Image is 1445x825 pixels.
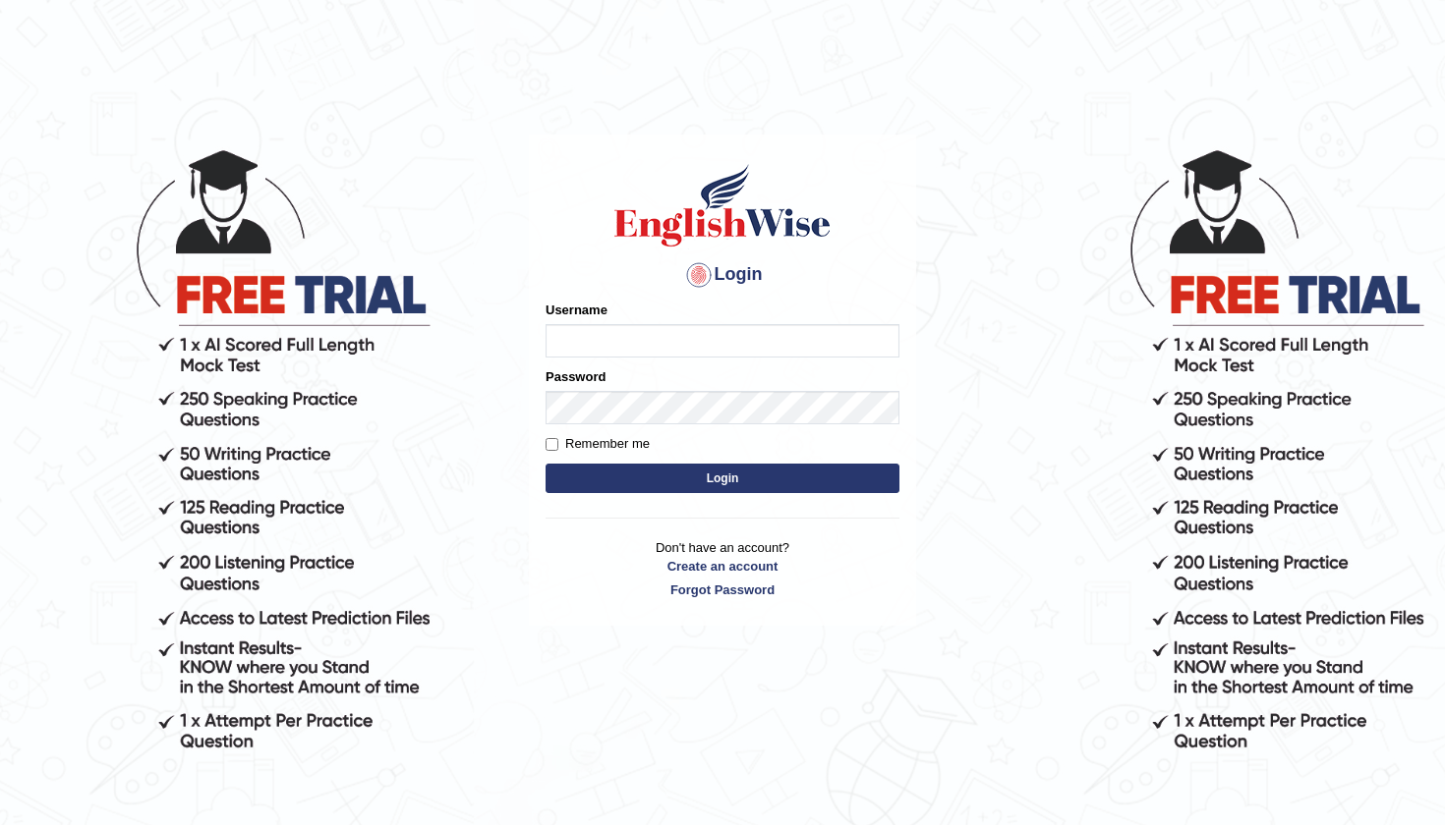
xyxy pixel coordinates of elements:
label: Remember me [546,434,650,454]
a: Create an account [546,557,899,576]
img: Logo of English Wise sign in for intelligent practice with AI [610,161,835,249]
label: Password [546,367,606,386]
label: Username [546,301,607,319]
a: Forgot Password [546,580,899,599]
button: Login [546,464,899,493]
h4: Login [546,259,899,291]
p: Don't have an account? [546,538,899,599]
input: Remember me [546,438,558,451]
